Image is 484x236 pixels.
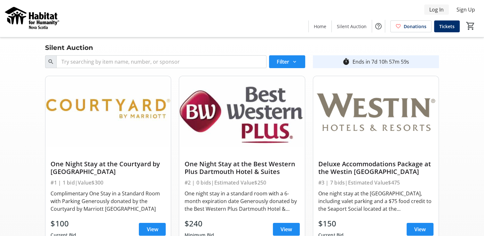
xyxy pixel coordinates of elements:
div: Ends in 7d 10h 57m 59s [353,58,409,66]
img: One Night Stay at the Best Western Plus Dartmouth Hotel & Suites [179,76,305,147]
button: Log In [424,4,449,15]
div: #2 | 0 bids | Estimated Value $250 [184,178,299,187]
span: View [147,225,158,233]
a: Donations [390,20,432,32]
span: Sign Up [456,6,475,13]
a: Tickets [434,20,460,32]
div: One Night Stay at the Best Western Plus Dartmouth Hotel & Suites [184,160,299,176]
div: Deluxe Accommodations Package at the Westin [GEOGRAPHIC_DATA] [318,160,433,176]
div: $240 [184,218,214,229]
img: One Night Stay at the Courtyard by Marriott Dartmouth Crossing [45,76,171,147]
img: Deluxe Accommodations Package at the Westin Nova Scotian [313,76,439,147]
span: Log In [429,6,444,13]
a: View [273,223,300,236]
span: View [414,225,426,233]
div: Silent Auction [41,43,97,53]
div: One night stay in a standard room with a 6-month expiration date Generously donated by the Best W... [184,190,299,213]
button: Help [372,20,385,33]
div: Complimentary One Stay in a Standard Room with Parking Generously donated by the Courtyard by Mar... [51,190,166,213]
div: #1 | 1 bid | Value $300 [51,178,166,187]
span: Home [314,23,326,30]
span: View [281,225,292,233]
a: View [407,223,433,236]
span: Filter [277,58,289,66]
button: Filter [269,55,305,68]
a: View [139,223,166,236]
div: $150 [318,218,344,229]
a: Silent Auction [332,20,372,32]
img: Habitat for Humanity Nova Scotia's Logo [4,3,61,35]
span: Silent Auction [337,23,367,30]
div: One Night Stay at the Courtyard by [GEOGRAPHIC_DATA] [51,160,166,176]
span: Donations [404,23,426,30]
button: Sign Up [451,4,480,15]
div: One night stay at the [GEOGRAPHIC_DATA], including valet parking and a $75 food credit to the Sea... [318,190,433,213]
div: #3 | 7 bids | Estimated Value $475 [318,178,433,187]
button: Cart [465,20,476,32]
mat-icon: timer_outline [342,58,350,66]
a: Home [309,20,331,32]
span: Tickets [439,23,455,30]
div: $100 [51,218,76,229]
input: Try searching by item name, number, or sponsor [56,55,266,68]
